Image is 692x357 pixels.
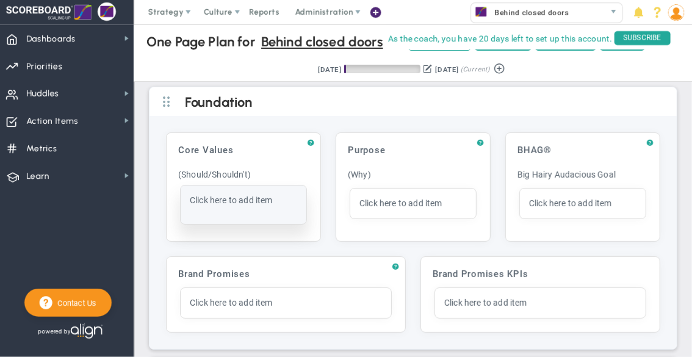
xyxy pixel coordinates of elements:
span: Click here to add item [190,298,273,308]
div: click to edit [181,288,391,318]
span: Huddles [26,81,59,107]
span: Strategy [148,7,184,16]
div: (Should/Shouldn't) [173,164,314,186]
div: click to edit [435,288,646,318]
div: Purpose [342,139,484,162]
div: BHAG® [512,139,654,162]
div: Brand Promises [173,263,399,286]
span: One Page Plan for [146,36,255,48]
img: 33440.Company.photo [474,4,489,20]
span: Click here to add item [359,198,442,208]
span: Administration [295,7,353,16]
span: Click here to add item [529,198,612,208]
span: Click here to add item [190,195,273,205]
div: Core Values [173,139,314,162]
span: Learn [26,164,49,189]
div: [DATE] [435,64,458,75]
span: Contact Us [52,297,96,309]
span: Behind closed doors [489,4,569,21]
span: Behind closed doors [261,31,383,53]
div: Big Hairy Audacious Goal [512,164,654,186]
div: click to edit [350,189,476,218]
div: Period Progress: 2% Day 2 of 89 with 87 remaining. [344,65,420,73]
div: Powered by Align [24,320,150,344]
span: (Current) [461,64,490,75]
span: Culture [204,7,232,16]
img: 135843.Person.photo [668,4,685,21]
span: select [605,3,622,23]
div: Brand Promises KPIs [427,263,654,286]
span: Click here to add item [444,298,527,308]
span: SUBSCRIBE [615,31,671,45]
span: Dashboards [26,26,76,52]
span: Priorities [26,54,63,79]
div: click to edit [181,186,306,224]
span: As the coach, you have 20 days left to set up this account. [388,31,612,46]
h2: Foundation [185,96,661,110]
div: (Why) [342,164,484,186]
div: click to edit [520,189,646,218]
div: [DATE] [318,64,341,75]
span: Action Items [26,109,78,134]
span: Metrics [26,136,57,162]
